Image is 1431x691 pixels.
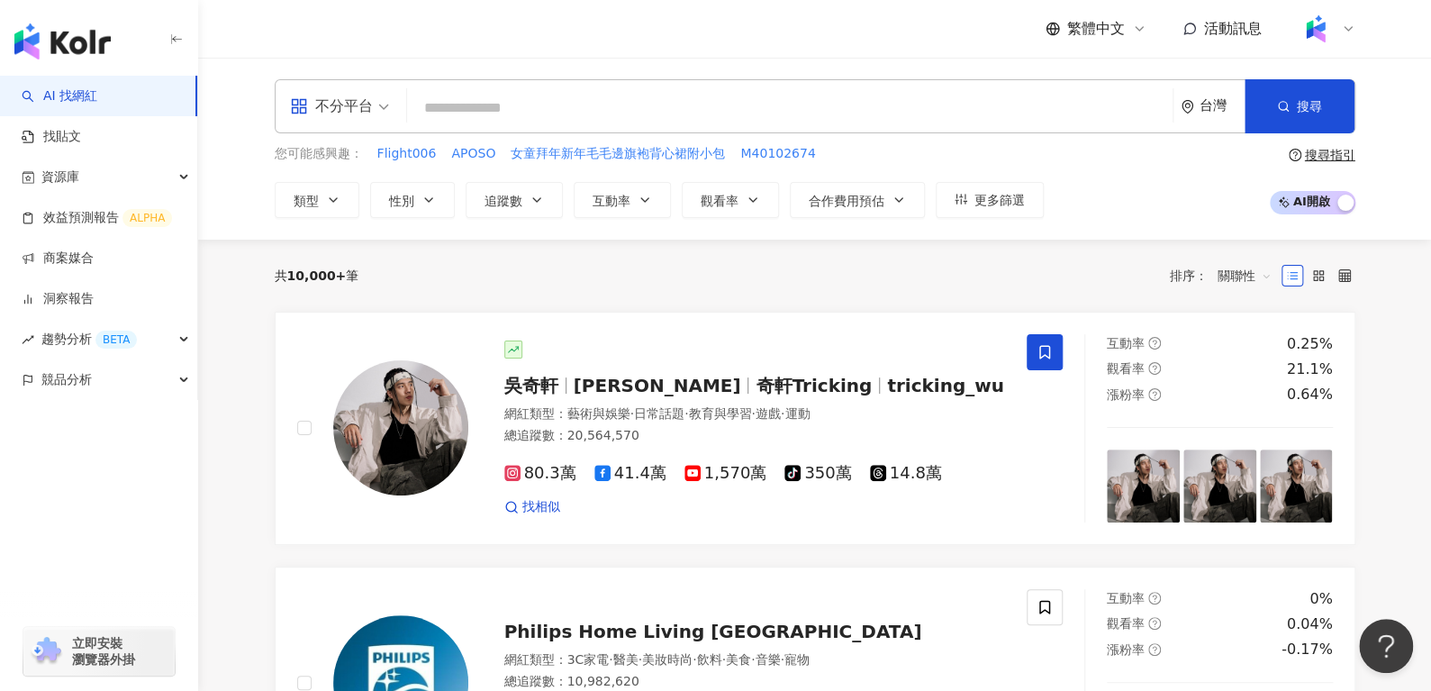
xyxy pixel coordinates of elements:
[22,333,34,346] span: rise
[594,464,666,483] span: 41.4萬
[370,182,455,218] button: 性別
[1170,261,1282,290] div: 排序：
[504,405,1006,423] div: 網紅類型 ：
[1287,614,1333,634] div: 0.04%
[1204,20,1262,37] span: 活動訊息
[485,194,522,208] span: 追蹤數
[936,182,1044,218] button: 更多篩選
[504,621,922,642] span: Philips Home Living [GEOGRAPHIC_DATA]
[41,359,92,400] span: 競品分析
[29,637,64,666] img: chrome extension
[697,652,722,667] span: 飲料
[1107,361,1145,376] span: 觀看率
[1148,643,1161,656] span: question-circle
[290,97,308,115] span: appstore
[1297,99,1322,114] span: 搜尋
[1148,362,1161,375] span: question-circle
[504,375,558,396] span: 吳奇軒
[756,375,872,396] span: 奇軒Tricking
[1148,592,1161,605] span: question-circle
[22,250,94,268] a: 商案媒合
[1359,619,1413,673] iframe: Help Scout Beacon - Open
[504,427,1006,445] div: 總追蹤數 ： 20,564,570
[613,652,639,667] span: 醫美
[1218,261,1272,290] span: 關聯性
[376,144,438,164] button: Flight006
[574,375,741,396] span: [PERSON_NAME]
[1305,148,1355,162] div: 搜尋指引
[1107,336,1145,350] span: 互動率
[1107,642,1145,657] span: 漲粉率
[567,652,610,667] span: 3C家電
[722,652,726,667] span: ·
[1260,450,1333,523] img: post-image
[593,194,630,208] span: 互動率
[22,87,97,105] a: searchAI 找網紅
[870,464,942,483] span: 14.8萬
[1309,589,1332,609] div: 0%
[275,182,359,218] button: 類型
[504,498,560,516] a: 找相似
[630,406,634,421] span: ·
[1289,149,1301,161] span: question-circle
[451,145,495,163] span: APOSO
[1181,100,1194,114] span: environment
[1107,387,1145,402] span: 漲粉率
[684,406,688,421] span: ·
[504,651,1006,669] div: 網紅類型 ：
[1183,450,1256,523] img: post-image
[1107,450,1180,523] img: post-image
[609,652,612,667] span: ·
[95,331,137,349] div: BETA
[333,360,468,496] img: KOL Avatar
[790,182,925,218] button: 合作費用預估
[22,209,172,227] a: 效益預測報告ALPHA
[755,652,780,667] span: 音樂
[466,182,563,218] button: 追蹤數
[751,406,755,421] span: ·
[41,157,79,197] span: 資源庫
[756,406,781,421] span: 遊戲
[780,652,783,667] span: ·
[72,635,135,668] span: 立即安裝 瀏覽器外掛
[684,464,767,483] span: 1,570萬
[887,375,1004,396] span: tricking_wu
[574,182,671,218] button: 互動率
[639,652,642,667] span: ·
[781,406,784,421] span: ·
[22,128,81,146] a: 找貼文
[1148,337,1161,350] span: question-circle
[784,406,810,421] span: 運動
[510,144,726,164] button: 女童拜年新年毛毛邊旗袍背心裙附小包
[275,145,363,163] span: 您可能感興趣：
[377,145,437,163] span: Flight006
[504,464,576,483] span: 80.3萬
[809,194,884,208] span: 合作費用預估
[1107,616,1145,631] span: 觀看率
[726,652,751,667] span: 美食
[567,406,630,421] span: 藝術與娛樂
[1287,359,1333,379] div: 21.1%
[1287,385,1333,405] div: 0.64%
[974,193,1025,207] span: 更多篩選
[294,194,319,208] span: 類型
[1245,79,1354,133] button: 搜尋
[1148,617,1161,630] span: question-circle
[14,23,111,59] img: logo
[389,194,414,208] span: 性別
[1148,388,1161,401] span: question-circle
[682,182,779,218] button: 觀看率
[693,652,696,667] span: ·
[1107,591,1145,605] span: 互動率
[1299,12,1333,46] img: Kolr%20app%20icon%20%281%29.png
[275,312,1355,545] a: KOL Avatar吳奇軒[PERSON_NAME]奇軒Trickingtricking_wu網紅類型：藝術與娛樂·日常話題·教育與學習·遊戲·運動總追蹤數：20,564,57080.3萬41....
[1282,640,1333,659] div: -0.17%
[634,406,684,421] span: 日常話題
[41,319,137,359] span: 趨勢分析
[1287,334,1333,354] div: 0.25%
[504,673,1006,691] div: 總追蹤數 ： 10,982,620
[642,652,693,667] span: 美妝時尚
[522,498,560,516] span: 找相似
[22,290,94,308] a: 洞察報告
[1200,98,1245,114] div: 台灣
